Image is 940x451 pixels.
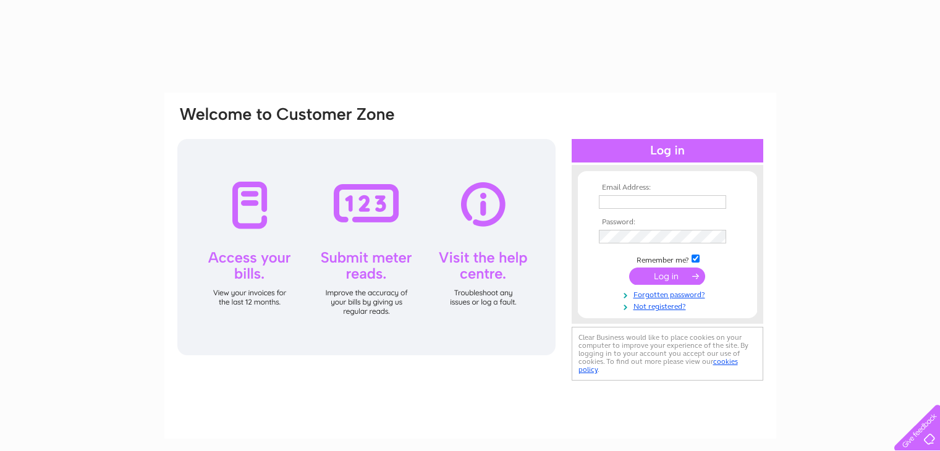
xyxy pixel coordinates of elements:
td: Remember me? [596,253,739,265]
div: Clear Business would like to place cookies on your computer to improve your experience of the sit... [572,327,763,381]
a: Forgotten password? [599,288,739,300]
a: Not registered? [599,300,739,311]
input: Submit [629,268,705,285]
th: Email Address: [596,183,739,192]
th: Password: [596,218,739,227]
a: cookies policy [578,357,738,374]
